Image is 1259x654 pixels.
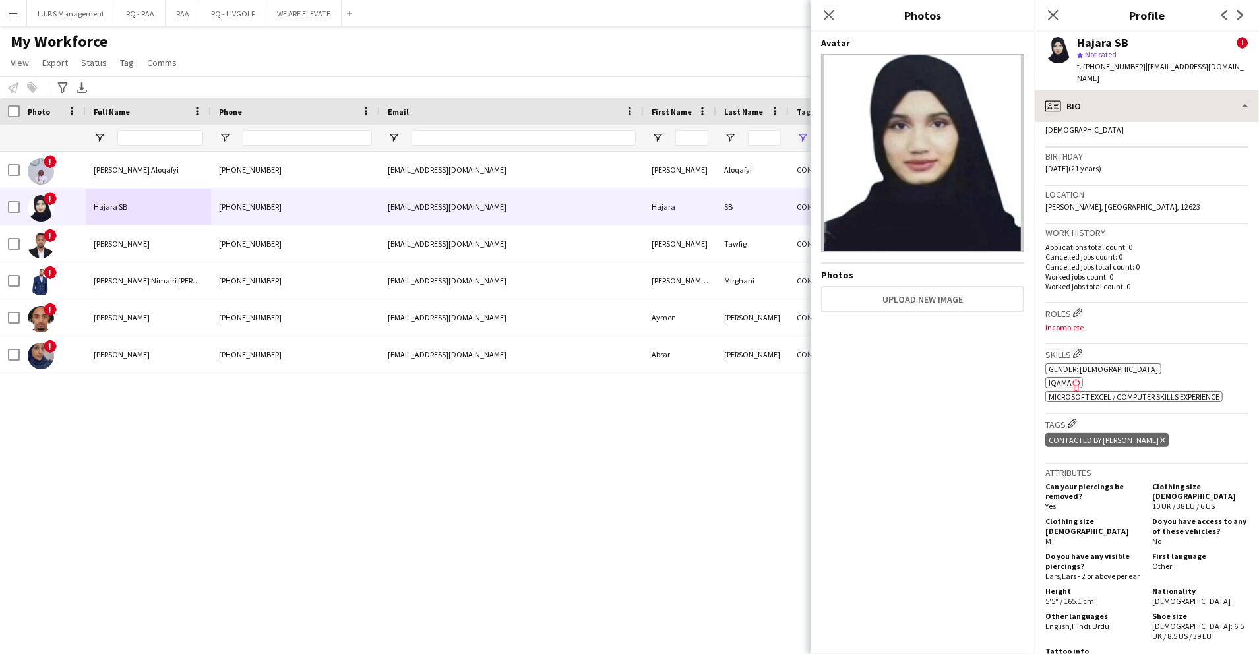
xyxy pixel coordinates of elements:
span: ! [44,340,57,353]
h5: Do you have any visible piercings? [1045,551,1142,571]
span: Tags [797,107,814,117]
span: Status [81,57,107,69]
div: CONTACTED BY [PERSON_NAME] [1045,433,1169,447]
div: [EMAIL_ADDRESS][DOMAIN_NAME] [380,152,644,188]
span: Hindi , [1072,621,1092,631]
img: Hajara SB [28,195,54,222]
button: RQ - RAA [115,1,166,26]
span: No [1152,536,1161,546]
span: Tag [120,57,134,69]
div: [PHONE_NUMBER] [211,336,380,372]
div: Hajara [644,189,716,225]
button: Open Filter Menu [219,132,231,144]
span: ! [44,266,57,279]
span: ! [44,303,57,316]
button: RAA [166,1,200,26]
a: Tag [115,54,139,71]
div: [PERSON_NAME] [716,336,789,372]
button: Open Filter Menu [388,132,400,144]
span: 10 UK / 38 EU / 6 US [1152,501,1215,511]
div: [PHONE_NUMBER] [211,262,380,299]
h5: First language [1152,551,1248,561]
p: Worked jobs total count: 0 [1045,282,1248,291]
span: ! [44,229,57,242]
div: [PHONE_NUMBER] [211,152,380,188]
div: CONTACTED BY [PERSON_NAME] [789,225,1084,262]
span: First Name [652,107,692,117]
span: [PERSON_NAME] Nimairi [PERSON_NAME] [94,276,234,285]
div: [EMAIL_ADDRESS][DOMAIN_NAME] [380,225,644,262]
h5: Clothing size [DEMOGRAPHIC_DATA] [1045,516,1142,536]
h5: Nationality [1152,586,1248,596]
span: Last Name [724,107,763,117]
div: Abrar [644,336,716,372]
span: ! [44,155,57,168]
a: Comms [142,54,182,71]
button: Open Filter Menu [94,132,106,144]
h4: Photos [821,269,1024,281]
span: | [EMAIL_ADDRESS][DOMAIN_NAME] [1077,61,1244,83]
span: [PERSON_NAME] [94,312,150,322]
button: Upload new image [821,286,1024,312]
span: Other [1152,561,1172,571]
div: CONTACTED BY [PERSON_NAME] [789,189,1084,225]
img: Bader Aloqafyi [28,158,54,185]
div: [PHONE_NUMBER] [211,225,380,262]
span: Comms [147,57,177,69]
input: Last Name Filter Input [748,130,781,146]
span: Microsoft Excel / Computer skills experience [1049,392,1219,401]
div: Aymen [644,299,716,336]
a: View [5,54,34,71]
span: ! [44,192,57,205]
p: Cancelled jobs count: 0 [1045,252,1248,262]
div: Hajara SB [1077,37,1128,49]
img: Mohamed Tawfig [28,232,54,258]
span: [DEMOGRAPHIC_DATA] [1045,125,1124,134]
h5: Height [1045,586,1142,596]
div: [EMAIL_ADDRESS][DOMAIN_NAME] [380,299,644,336]
span: English , [1045,621,1072,631]
button: Open Filter Menu [652,132,663,144]
button: L.I.P.S Management [27,1,115,26]
h5: Other languages [1045,611,1142,621]
p: Worked jobs count: 0 [1045,272,1248,282]
button: WE ARE ELEVATE [266,1,342,26]
div: CONTACTED BY [PERSON_NAME] [789,336,1084,372]
span: [DATE] (21 years) [1045,163,1101,173]
span: ! [1237,37,1248,49]
app-action-btn: Advanced filters [55,80,71,96]
div: CONTACTED BY [PERSON_NAME] [789,152,1084,188]
span: t. [PHONE_NUMBER] [1077,61,1146,71]
div: CONTACTED BY [PERSON_NAME] [789,262,1084,299]
span: Hajara SB [94,202,127,212]
span: Full Name [94,107,130,117]
span: Ears , [1045,571,1062,581]
p: Cancelled jobs total count: 0 [1045,262,1248,272]
div: [EMAIL_ADDRESS][DOMAIN_NAME] [380,336,644,372]
h3: Skills [1045,347,1248,361]
div: [PERSON_NAME] Nimairi [PERSON_NAME] [644,262,716,299]
div: Bio [1035,90,1259,122]
button: Open Filter Menu [724,132,736,144]
img: Crew avatar [821,54,1024,252]
button: Open Filter Menu [797,132,809,144]
span: M [1045,536,1051,546]
span: [DEMOGRAPHIC_DATA] [1152,596,1231,606]
h3: Location [1045,189,1248,200]
div: CONTACTED BY [PERSON_NAME] [789,299,1084,336]
p: Applications total count: 0 [1045,242,1248,252]
img: Aymen Ahmed [28,306,54,332]
span: Yes [1045,501,1056,511]
input: Full Name Filter Input [117,130,203,146]
h5: Shoe size [1152,611,1248,621]
h5: Can your piercings be removed? [1045,481,1142,501]
button: RQ - LIVGOLF [200,1,266,26]
div: SB [716,189,789,225]
div: [PERSON_NAME] [716,299,789,336]
span: Export [42,57,68,69]
img: Salih Nimairi Salih Mirghani [28,269,54,295]
h3: Birthday [1045,150,1248,162]
h5: Do you have access to any of these vehicles? [1152,516,1248,536]
span: [PERSON_NAME] [94,239,150,249]
div: [EMAIL_ADDRESS][DOMAIN_NAME] [380,262,644,299]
